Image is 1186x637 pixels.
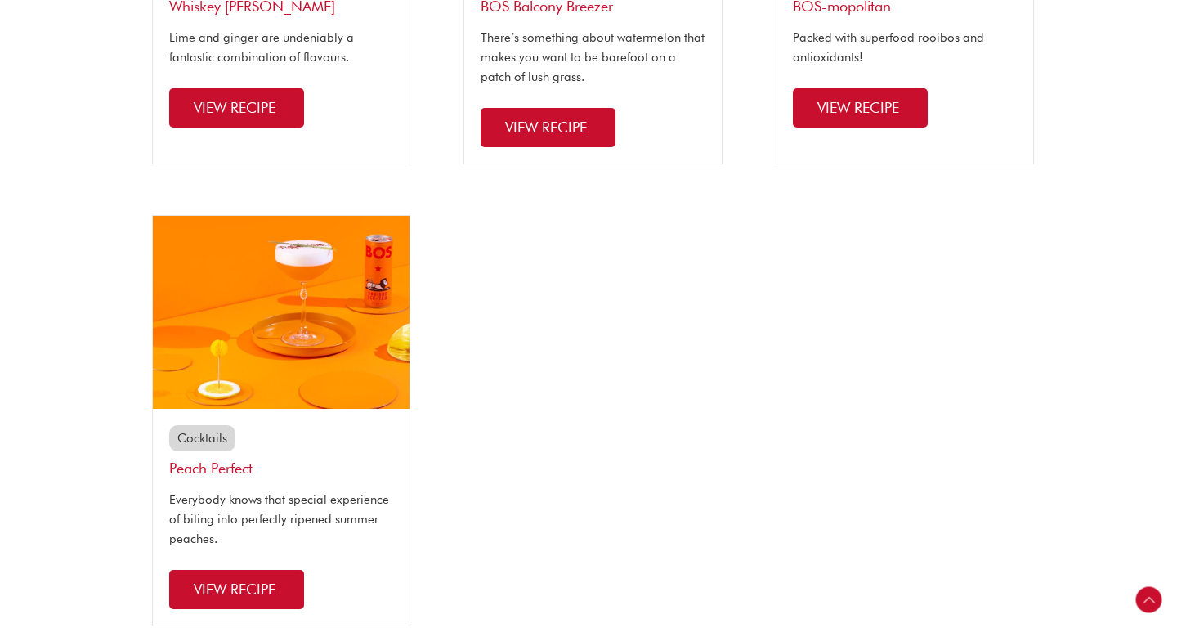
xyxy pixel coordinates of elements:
[793,28,1018,67] p: Packed with superfood rooibos and antioxidants!
[505,119,587,136] span: View Recipe
[169,88,304,128] a: Read more about Whiskey Ginger Fling
[153,216,410,409] img: Bos Peach Cocktail
[177,431,227,446] a: Cocktails
[817,99,899,116] span: View Recipe
[169,28,394,67] p: Lime and ginger are undeniably a fantastic combination of flavours.
[169,490,394,549] p: Everybody knows that special experience of biting into perfectly ripened summer peaches.
[481,28,705,87] p: There’s something about watermelon that makes you want to be barefoot on a patch of lush grass.
[194,581,275,598] span: View Recipe
[169,570,304,609] a: Read more about Peach Perfect
[793,88,928,128] a: Read more about BOS-mopolitan
[194,99,275,116] span: View Recipe
[481,108,615,147] a: Read more about BOS Balcony Breezer
[169,460,253,477] a: Peach Perfect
